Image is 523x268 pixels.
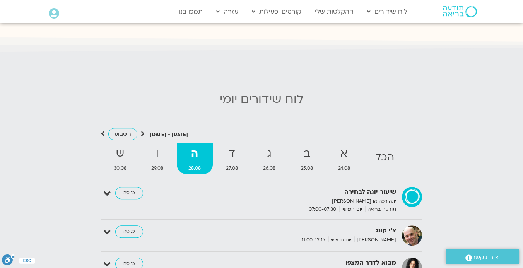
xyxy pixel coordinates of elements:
[4,92,519,106] h2: לוח שידורים יומי
[115,225,143,238] a: כניסה
[328,236,354,244] span: יום חמישי
[299,236,328,244] span: 11:00-12:15
[177,145,213,162] strong: ה
[207,225,396,236] strong: צ'י קונג
[214,164,250,172] span: 27.08
[365,205,396,213] span: תודעה בריאה
[102,164,138,172] span: 30.08
[140,143,175,174] a: ו29.08
[326,145,362,162] strong: א
[443,6,477,17] img: תודעה בריאה
[108,128,137,140] a: השבוע
[339,205,365,213] span: יום חמישי
[251,143,287,174] a: ג26.08
[115,187,143,199] a: כניסה
[363,149,406,166] strong: הכל
[140,164,175,172] span: 29.08
[326,164,362,172] span: 24.08
[354,236,396,244] span: [PERSON_NAME]
[311,4,357,19] a: ההקלטות שלי
[472,252,500,263] span: יצירת קשר
[212,4,242,19] a: עזרה
[251,164,287,172] span: 26.08
[214,143,250,174] a: ד27.08
[207,187,396,197] strong: שיעור יוגה לבחירה
[306,205,339,213] span: 07:00-07:30
[289,164,325,172] span: 25.08
[102,143,138,174] a: ש30.08
[207,197,396,205] p: יוגה רכה או [PERSON_NAME]
[140,145,175,162] strong: ו
[363,4,411,19] a: לוח שידורים
[102,145,138,162] strong: ש
[150,131,188,139] p: [DATE] - [DATE]
[446,249,519,264] a: יצירת קשר
[115,130,131,138] span: השבוע
[248,4,305,19] a: קורסים ופעילות
[251,145,287,162] strong: ג
[207,258,396,268] strong: מבוא לדרך המצפן
[214,145,250,162] strong: ד
[326,143,362,174] a: א24.08
[363,143,406,174] a: הכל
[289,145,325,162] strong: ב
[177,164,213,172] span: 28.08
[177,143,213,174] a: ה28.08
[175,4,207,19] a: תמכו בנו
[289,143,325,174] a: ב25.08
